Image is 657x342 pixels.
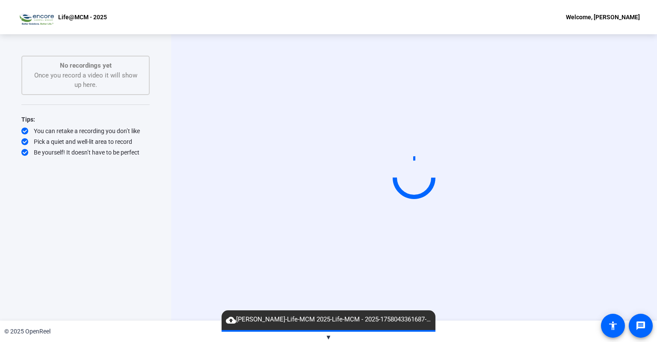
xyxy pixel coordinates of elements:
div: You can retake a recording you don’t like [21,127,150,135]
div: Welcome, [PERSON_NAME] [566,12,640,22]
p: Life@MCM - 2025 [58,12,107,22]
div: Be yourself! It doesn’t have to be perfect [21,148,150,157]
mat-icon: accessibility [608,321,618,331]
mat-icon: cloud_upload [226,315,236,325]
div: Tips: [21,114,150,125]
span: [PERSON_NAME]-Life-MCM 2025-Life-MCM - 2025-1758043361687-webcam [222,315,435,325]
span: ▼ [326,333,332,341]
img: OpenReel logo [17,9,54,26]
div: Pick a quiet and well-lit area to record [21,137,150,146]
mat-icon: message [636,321,646,331]
div: © 2025 OpenReel [4,327,50,336]
p: No recordings yet [31,61,140,71]
div: Once you record a video it will show up here. [31,61,140,90]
